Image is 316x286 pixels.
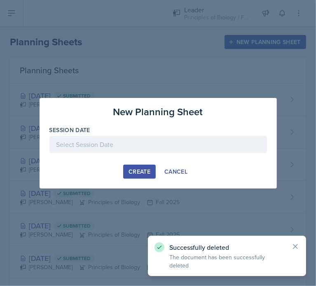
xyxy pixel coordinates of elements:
[169,253,285,270] p: The document has been successfully deleted
[123,165,156,179] button: Create
[169,243,285,251] p: Successfully deleted
[159,165,193,179] button: Cancel
[113,105,203,119] h3: New Planning Sheet
[164,168,187,175] div: Cancel
[129,168,150,175] div: Create
[49,126,90,134] label: Session Date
